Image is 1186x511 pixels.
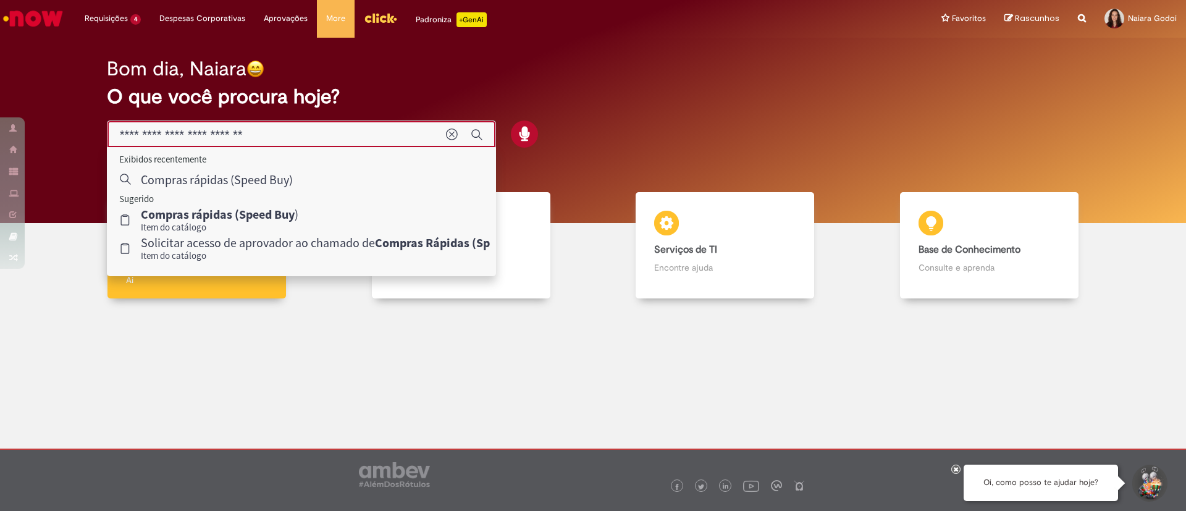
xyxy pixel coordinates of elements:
h2: Bom dia, Naiara [107,58,246,80]
a: Serviços de TI Encontre ajuda [593,192,857,299]
div: Oi, como posso te ajudar hoje? [964,465,1118,501]
span: Favoritos [952,12,986,25]
img: click_logo_yellow_360x200.png [364,9,397,27]
img: logo_footer_naosei.png [794,480,805,491]
img: happy-face.png [246,60,264,78]
img: logo_footer_linkedin.png [723,483,729,491]
img: ServiceNow [1,6,65,31]
button: Iniciar Conversa de Suporte [1130,465,1167,502]
img: logo_footer_facebook.png [674,484,680,490]
img: logo_footer_twitter.png [698,484,704,490]
a: Tirar dúvidas Tirar dúvidas com Lupi Assist e Gen Ai [65,192,329,299]
span: Rascunhos [1015,12,1059,24]
div: Padroniza [416,12,487,27]
img: logo_footer_ambev_rotulo_gray.png [359,462,430,487]
span: 4 [130,14,141,25]
b: Serviços de TI [654,243,717,256]
img: logo_footer_workplace.png [771,480,782,491]
span: More [326,12,345,25]
b: Base de Conhecimento [919,243,1020,256]
img: logo_footer_youtube.png [743,478,759,494]
p: +GenAi [456,12,487,27]
a: Rascunhos [1004,13,1059,25]
a: Base de Conhecimento Consulte e aprenda [857,192,1122,299]
p: Consulte e aprenda [919,261,1060,274]
span: Aprovações [264,12,308,25]
h2: O que você procura hoje? [107,86,1080,108]
span: Requisições [85,12,128,25]
p: Encontre ajuda [654,261,796,274]
span: Naiara Godoi [1128,13,1177,23]
span: Despesas Corporativas [159,12,245,25]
